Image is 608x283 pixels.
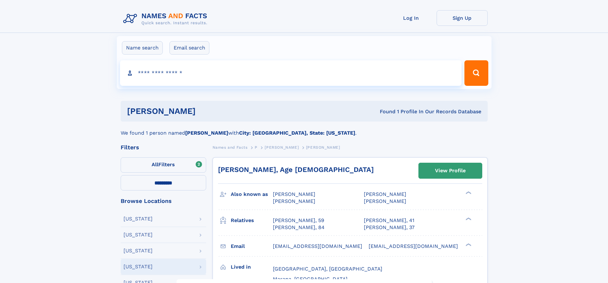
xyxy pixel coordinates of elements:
[369,243,458,249] span: [EMAIL_ADDRESS][DOMAIN_NAME]
[464,191,472,195] div: ❯
[255,145,258,150] span: P
[213,143,248,151] a: Names and Facts
[121,145,206,150] div: Filters
[464,60,488,86] button: Search Button
[386,10,437,26] a: Log In
[288,108,481,115] div: Found 1 Profile In Our Records Database
[273,191,315,197] span: [PERSON_NAME]
[185,130,228,136] b: [PERSON_NAME]
[273,217,324,224] a: [PERSON_NAME], 59
[231,189,273,200] h3: Also known as
[273,276,348,282] span: Marana, [GEOGRAPHIC_DATA]
[265,145,299,150] span: [PERSON_NAME]
[121,157,206,173] label: Filters
[127,107,288,115] h1: [PERSON_NAME]
[437,10,488,26] a: Sign Up
[231,241,273,252] h3: Email
[231,262,273,272] h3: Lived in
[265,143,299,151] a: [PERSON_NAME]
[364,191,406,197] span: [PERSON_NAME]
[124,248,153,253] div: [US_STATE]
[231,215,273,226] h3: Relatives
[152,161,158,168] span: All
[273,266,382,272] span: [GEOGRAPHIC_DATA], [GEOGRAPHIC_DATA]
[121,10,213,27] img: Logo Names and Facts
[273,198,315,204] span: [PERSON_NAME]
[273,224,325,231] a: [PERSON_NAME], 84
[306,145,340,150] span: [PERSON_NAME]
[169,41,209,55] label: Email search
[419,163,482,178] a: View Profile
[464,217,472,221] div: ❯
[124,264,153,269] div: [US_STATE]
[435,163,466,178] div: View Profile
[255,143,258,151] a: P
[364,198,406,204] span: [PERSON_NAME]
[122,41,163,55] label: Name search
[120,60,462,86] input: search input
[124,216,153,221] div: [US_STATE]
[121,198,206,204] div: Browse Locations
[121,122,488,137] div: We found 1 person named with .
[364,224,415,231] a: [PERSON_NAME], 37
[239,130,355,136] b: City: [GEOGRAPHIC_DATA], State: [US_STATE]
[464,242,472,247] div: ❯
[273,243,362,249] span: [EMAIL_ADDRESS][DOMAIN_NAME]
[124,232,153,237] div: [US_STATE]
[218,166,374,174] a: [PERSON_NAME], Age [DEMOGRAPHIC_DATA]
[364,217,414,224] a: [PERSON_NAME], 41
